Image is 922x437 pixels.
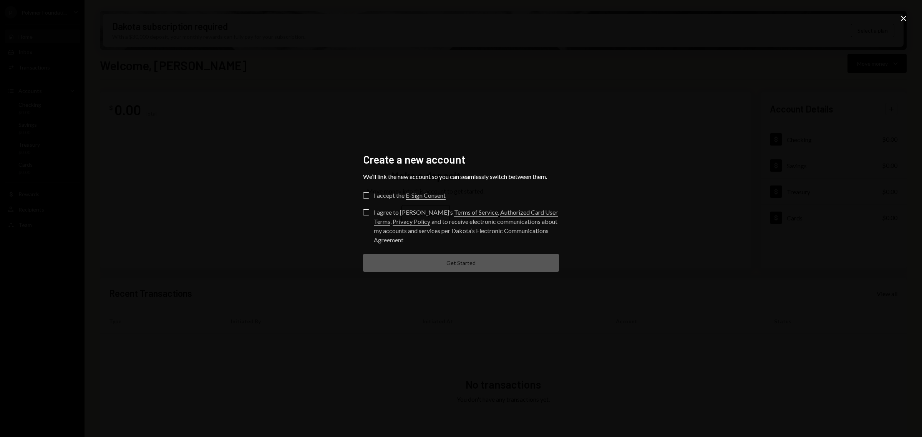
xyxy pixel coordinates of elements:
div: I agree to [PERSON_NAME]’s , , and to receive electronic communications about my accounts and ser... [374,208,559,245]
h2: Create a new account [363,152,559,167]
div: We’ll link the new account so you can seamlessly switch between them. [363,173,559,180]
button: I agree to [PERSON_NAME]’s Terms of Service, Authorized Card User Terms, Privacy Policy and to re... [363,209,369,215]
a: Privacy Policy [393,218,430,226]
button: I accept the E-Sign Consent [363,192,369,199]
div: I accept the [374,191,446,200]
a: Terms of Service [454,209,498,217]
a: E-Sign Consent [406,192,446,200]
